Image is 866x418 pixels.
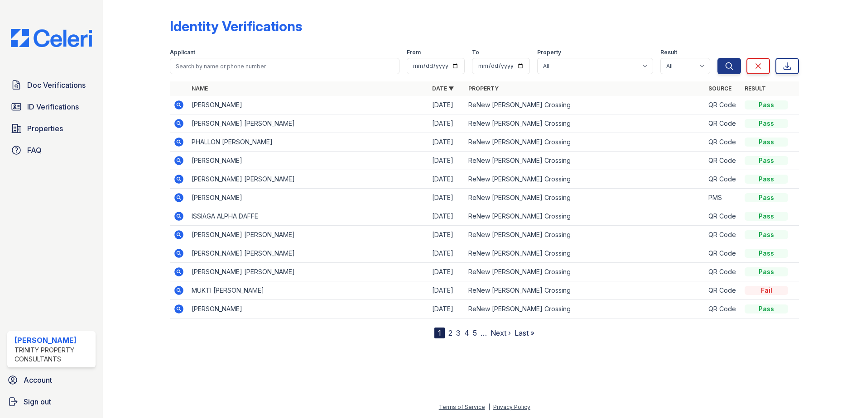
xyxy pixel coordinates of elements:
span: FAQ [27,145,42,156]
td: ReNew [PERSON_NAME] Crossing [465,226,705,244]
td: [DATE] [428,244,465,263]
td: QR Code [705,300,741,318]
td: ReNew [PERSON_NAME] Crossing [465,133,705,152]
td: QR Code [705,207,741,226]
td: QR Code [705,170,741,189]
a: Name [192,85,208,92]
td: [DATE] [428,281,465,300]
td: [DATE] [428,300,465,318]
a: Next › [491,328,511,337]
span: Doc Verifications [27,80,86,90]
span: … [481,328,487,338]
td: [PERSON_NAME] [PERSON_NAME] [188,244,428,263]
div: Pass [745,175,788,184]
label: From [407,49,421,56]
td: [PERSON_NAME] [188,189,428,207]
td: QR Code [705,263,741,281]
label: Applicant [170,49,195,56]
div: Pass [745,156,788,165]
td: [DATE] [428,207,465,226]
td: PHALLON [PERSON_NAME] [188,133,428,152]
td: ReNew [PERSON_NAME] Crossing [465,244,705,263]
div: [PERSON_NAME] [14,335,92,346]
td: [DATE] [428,226,465,244]
div: Trinity Property Consultants [14,346,92,364]
div: Fail [745,286,788,295]
a: 3 [456,328,461,337]
td: [DATE] [428,133,465,152]
td: QR Code [705,281,741,300]
span: ID Verifications [27,101,79,112]
td: [PERSON_NAME] [188,96,428,114]
div: Pass [745,304,788,313]
a: Account [4,371,99,389]
input: Search by name or phone number [170,58,399,74]
div: Pass [745,230,788,239]
td: ReNew [PERSON_NAME] Crossing [465,114,705,133]
td: [PERSON_NAME] [PERSON_NAME] [188,226,428,244]
td: [DATE] [428,189,465,207]
a: Doc Verifications [7,76,96,94]
td: ISSIAGA ALPHA DAFFE [188,207,428,226]
td: QR Code [705,133,741,152]
div: Pass [745,267,788,276]
div: 1 [434,328,445,338]
td: PMS [705,189,741,207]
a: Privacy Policy [493,404,530,410]
label: Property [537,49,561,56]
span: Sign out [24,396,51,407]
a: Result [745,85,766,92]
img: CE_Logo_Blue-a8612792a0a2168367f1c8372b55b34899dd931a85d93a1a3d3e32e68fde9ad4.png [4,29,99,47]
a: Source [708,85,731,92]
td: [DATE] [428,170,465,189]
td: ReNew [PERSON_NAME] Crossing [465,207,705,226]
td: QR Code [705,226,741,244]
td: QR Code [705,244,741,263]
a: FAQ [7,141,96,159]
span: Properties [27,123,63,134]
div: Pass [745,119,788,128]
td: [DATE] [428,152,465,170]
a: Property [468,85,499,92]
td: [PERSON_NAME] [188,300,428,318]
td: QR Code [705,152,741,170]
a: 2 [448,328,452,337]
a: Sign out [4,393,99,411]
td: [PERSON_NAME] [PERSON_NAME] [188,114,428,133]
a: Last » [515,328,534,337]
td: ReNew [PERSON_NAME] Crossing [465,170,705,189]
td: [DATE] [428,96,465,114]
div: Pass [745,193,788,202]
div: Pass [745,100,788,109]
td: ReNew [PERSON_NAME] Crossing [465,300,705,318]
div: Pass [745,212,788,221]
label: Result [660,49,677,56]
td: QR Code [705,114,741,133]
a: Properties [7,119,96,138]
td: ReNew [PERSON_NAME] Crossing [465,152,705,170]
td: ReNew [PERSON_NAME] Crossing [465,96,705,114]
div: Identity Verifications [170,18,302,34]
div: Pass [745,138,788,147]
td: [PERSON_NAME] [188,152,428,170]
td: ReNew [PERSON_NAME] Crossing [465,263,705,281]
a: 4 [464,328,469,337]
a: Date ▼ [432,85,454,92]
a: Terms of Service [439,404,485,410]
span: Account [24,375,52,385]
td: [PERSON_NAME] [PERSON_NAME] [188,170,428,189]
td: ReNew [PERSON_NAME] Crossing [465,189,705,207]
td: MUKTI [PERSON_NAME] [188,281,428,300]
td: [DATE] [428,263,465,281]
td: [DATE] [428,114,465,133]
div: | [488,404,490,410]
a: 5 [473,328,477,337]
td: [PERSON_NAME] [PERSON_NAME] [188,263,428,281]
label: To [472,49,479,56]
td: ReNew [PERSON_NAME] Crossing [465,281,705,300]
div: Pass [745,249,788,258]
a: ID Verifications [7,98,96,116]
td: QR Code [705,96,741,114]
